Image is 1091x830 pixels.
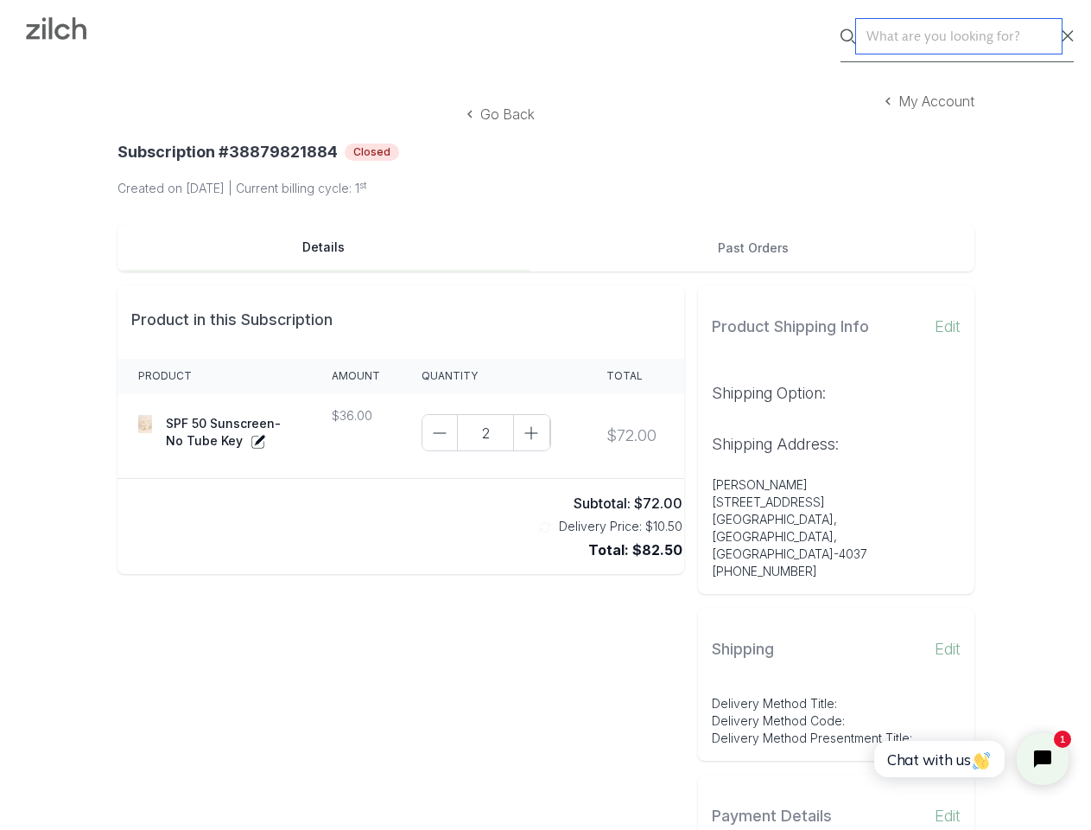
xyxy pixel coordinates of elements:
[606,424,657,449] span: $72.00
[332,369,380,382] span: Amount
[627,495,631,512] span: :
[117,301,346,340] p: Product in this Subscription
[219,143,338,161] span: # 38879821884
[712,713,845,728] span: Delivery Method Code
[855,718,1083,800] iframe: Tidio Chat
[422,369,478,382] span: Quantity
[878,92,974,111] button: My Account
[712,804,832,829] p: Payment Details
[1062,30,1074,42] button: Close search
[559,519,642,533] span: Delivery Price
[117,180,974,197] div: Created on [DATE]
[856,19,1062,54] input: What are you looking for?
[842,713,845,728] span: :
[712,477,808,492] span: [PERSON_NAME]
[588,541,629,559] span: Total
[422,415,459,450] button: Decrease
[514,415,550,450] button: Increase
[532,225,974,271] button: Past Orders
[834,696,837,711] span: :
[935,315,961,340] p: Edit
[606,369,643,382] span: Total
[840,29,856,45] button: Search
[166,416,281,448] span: SPF 50 Sunscreen
[712,696,837,711] span: Delivery Method Title
[712,315,869,340] p: Product Shipping Info
[712,384,826,402] span: Shipping Option
[639,519,642,533] span: :
[236,180,366,197] span: Current billing cycle:
[712,564,817,578] span: [PHONE_NUMBER]
[712,422,961,457] p: Shipping Address
[625,541,629,559] span: :
[460,105,535,124] button: Go Back
[117,143,219,161] span: Subscription
[822,384,826,402] span: :
[712,512,837,544] span: , [GEOGRAPHIC_DATA]
[712,529,839,561] span: , [GEOGRAPHIC_DATA] -
[712,473,961,580] address: [GEOGRAPHIC_DATA] 4037
[345,144,399,161] span: Closed
[574,495,631,512] span: Subtotal
[712,495,825,509] span: [STREET_ADDRESS]
[712,637,774,662] p: Shipping
[835,435,839,453] span: :
[117,225,531,271] button: Details
[634,495,682,512] span: $72.00
[712,731,912,745] span: Delivery Method Presentment Title
[359,180,366,191] sup: st
[138,369,192,382] span: Product
[228,180,232,197] span: |
[935,804,961,829] p: Edit
[332,407,372,425] span: $36.00
[935,637,961,662] p: Edit
[166,416,281,448] span: - No Tube Key
[632,539,682,560] span: $82.50
[26,17,86,40] img: Zilch has done the hard yards and handpicked the best ethical and sustainable products for you an...
[645,518,682,535] span: $10.50
[355,180,366,197] span: 1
